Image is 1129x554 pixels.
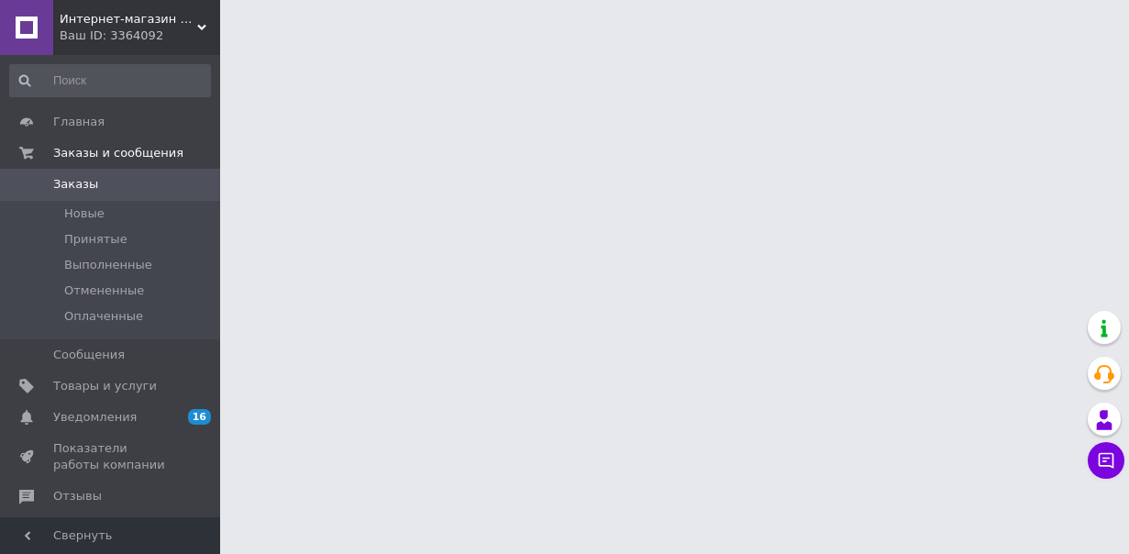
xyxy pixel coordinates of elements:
span: Сообщения [53,347,125,363]
span: Принятые [64,231,127,248]
button: Чат с покупателем [1088,442,1124,479]
input: Поиск [9,64,211,97]
span: Выполненные [64,257,152,273]
span: Отзывы [53,488,102,504]
span: Показатели работы компании [53,440,170,473]
span: 16 [188,409,211,425]
span: Оплаченные [64,308,143,325]
span: Заказы [53,176,98,193]
span: Новые [64,205,105,222]
span: Интернет-магазин "Dronolov" [60,11,197,28]
span: Главная [53,114,105,130]
span: Товары и услуги [53,378,157,394]
span: Отмененные [64,283,144,299]
span: Уведомления [53,409,137,426]
div: Ваш ID: 3364092 [60,28,220,44]
span: Заказы и сообщения [53,145,183,161]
